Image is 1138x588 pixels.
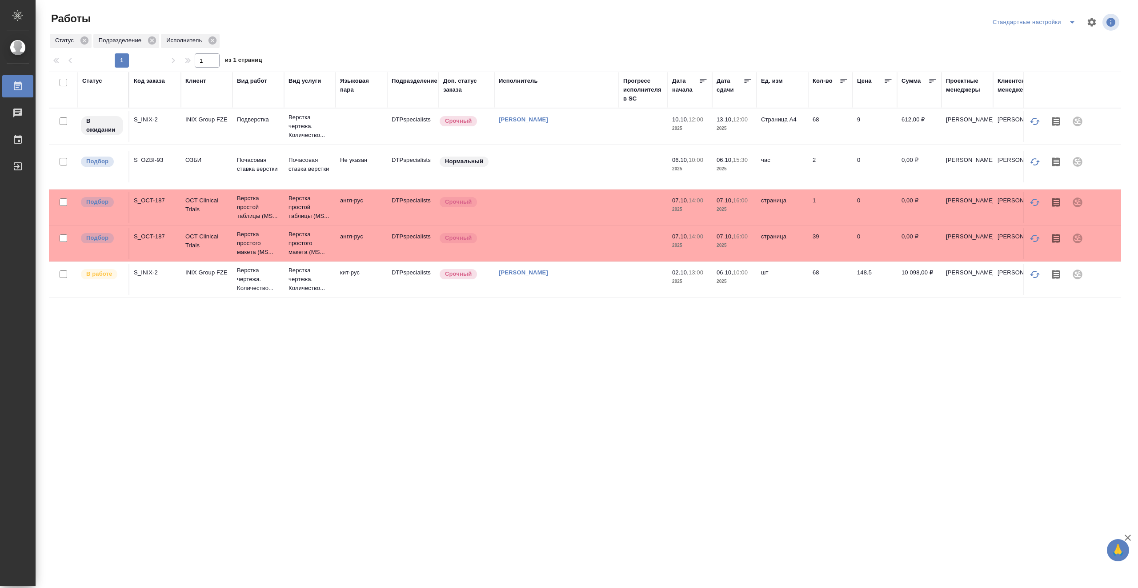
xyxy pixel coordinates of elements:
p: Срочный [445,270,472,278]
td: Не указан [336,151,387,182]
a: [PERSON_NAME] [499,116,548,123]
span: Работы [49,12,91,26]
td: англ-рус [336,192,387,223]
div: S_INIX-2 [134,268,176,277]
td: англ-рус [336,228,387,259]
div: Клиент [185,77,206,85]
p: 12:00 [689,116,703,123]
p: 2025 [717,277,752,286]
td: 68 [808,264,853,295]
span: из 1 страниц [225,55,262,68]
p: 10:00 [689,157,703,163]
div: Кол-во [813,77,833,85]
p: 13.10, [717,116,733,123]
div: Дата сдачи [717,77,743,94]
p: INIX Group FZE [185,115,228,124]
p: Подверстка [237,115,280,124]
div: Сумма [902,77,921,85]
button: Скопировать мини-бриф [1046,228,1067,249]
button: Скопировать мини-бриф [1046,192,1067,213]
p: 10:00 [733,269,748,276]
td: [PERSON_NAME] [942,228,993,259]
div: Ед. изм [761,77,783,85]
td: [PERSON_NAME] [942,151,993,182]
p: Верстка простой таблицы (MS... [289,194,331,221]
div: Исполнитель назначен, приступать к работе пока рано [80,115,124,136]
p: Подбор [86,157,108,166]
div: Цена [857,77,872,85]
td: [PERSON_NAME] [993,192,1045,223]
div: Можно подбирать исполнителей [80,196,124,208]
button: Обновить [1024,264,1046,285]
td: [PERSON_NAME] [942,192,993,223]
p: 07.10, [717,233,733,240]
p: 12:00 [733,116,748,123]
td: DTPspecialists [387,151,439,182]
td: 148.5 [853,264,897,295]
td: 0,00 ₽ [897,151,942,182]
p: Верстка простого макета (MS... [289,230,331,257]
td: DTPspecialists [387,264,439,295]
div: Код заказа [134,77,165,85]
p: Почасовая ставка верстки [237,156,280,173]
p: 2025 [717,165,752,173]
td: DTPspecialists [387,228,439,259]
p: 2025 [717,205,752,214]
div: Дата начала [672,77,699,94]
button: Скопировать мини-бриф [1046,111,1067,132]
button: Обновить [1024,151,1046,173]
div: Клиентские менеджеры [998,77,1040,94]
button: 🙏 [1107,539,1129,561]
div: Доп. статус заказа [443,77,490,94]
div: Статус [50,34,92,48]
p: В работе [86,270,112,278]
p: В ожидании [86,117,118,134]
p: 16:00 [733,233,748,240]
td: час [757,151,808,182]
p: Подбор [86,234,108,242]
td: Страница А4 [757,111,808,142]
td: 2 [808,151,853,182]
td: 0 [853,151,897,182]
p: Верстка чертежа. Количество... [237,266,280,293]
td: страница [757,192,808,223]
td: 612,00 ₽ [897,111,942,142]
p: 2025 [717,241,752,250]
td: 10 098,00 ₽ [897,264,942,295]
button: Обновить [1024,192,1046,213]
div: Вид работ [237,77,267,85]
p: 10.10, [672,116,689,123]
p: Срочный [445,117,472,125]
td: 68 [808,111,853,142]
p: 16:00 [733,197,748,204]
p: ОЗБИ [185,156,228,165]
td: [PERSON_NAME] [993,111,1045,142]
td: 0,00 ₽ [897,228,942,259]
button: Обновить [1024,111,1046,132]
div: split button [990,15,1081,29]
p: 07.10, [717,197,733,204]
td: [PERSON_NAME] [942,264,993,295]
td: 9 [853,111,897,142]
p: 2025 [672,241,708,250]
div: Подразделение [392,77,437,85]
span: 🙏 [1110,541,1126,560]
div: Прогресс исполнителя в SC [623,77,663,103]
div: S_OCT-187 [134,232,176,241]
p: 14:00 [689,233,703,240]
div: Проект не привязан [1067,192,1088,213]
p: Нормальный [445,157,483,166]
p: 07.10, [672,197,689,204]
p: 15:30 [733,157,748,163]
p: Верстка чертежа. Количество... [289,113,331,140]
td: кит-рус [336,264,387,295]
p: 2025 [672,277,708,286]
td: 0,00 ₽ [897,192,942,223]
span: Настроить таблицу [1081,12,1102,33]
p: 13:00 [689,269,703,276]
div: Подразделение [93,34,159,48]
td: [PERSON_NAME] [942,111,993,142]
div: Проектные менеджеры [946,77,989,94]
div: Проект не привязан [1067,228,1088,249]
p: Срочный [445,234,472,242]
